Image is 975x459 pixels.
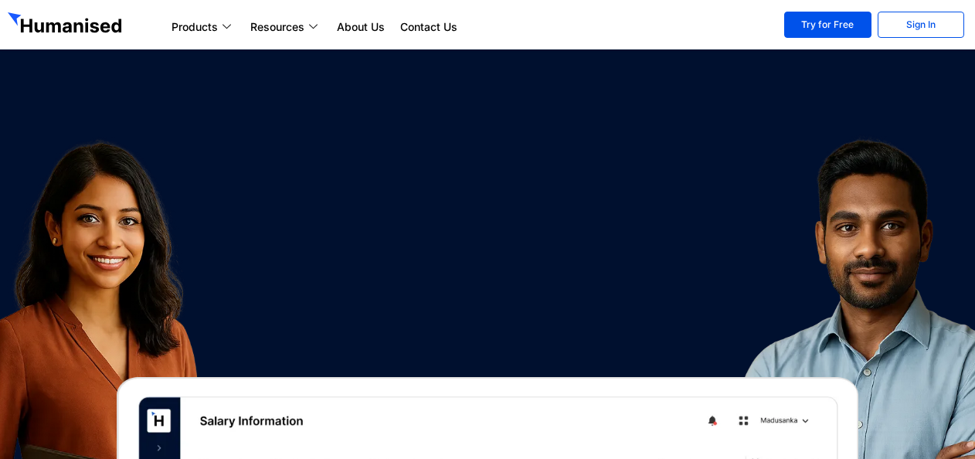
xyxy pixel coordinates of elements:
a: Products [164,18,243,36]
a: Try for Free [784,12,871,38]
a: Sign In [878,12,964,38]
img: GetHumanised Logo [8,12,125,37]
a: About Us [329,18,392,36]
a: Resources [243,18,329,36]
a: Contact Us [392,18,465,36]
